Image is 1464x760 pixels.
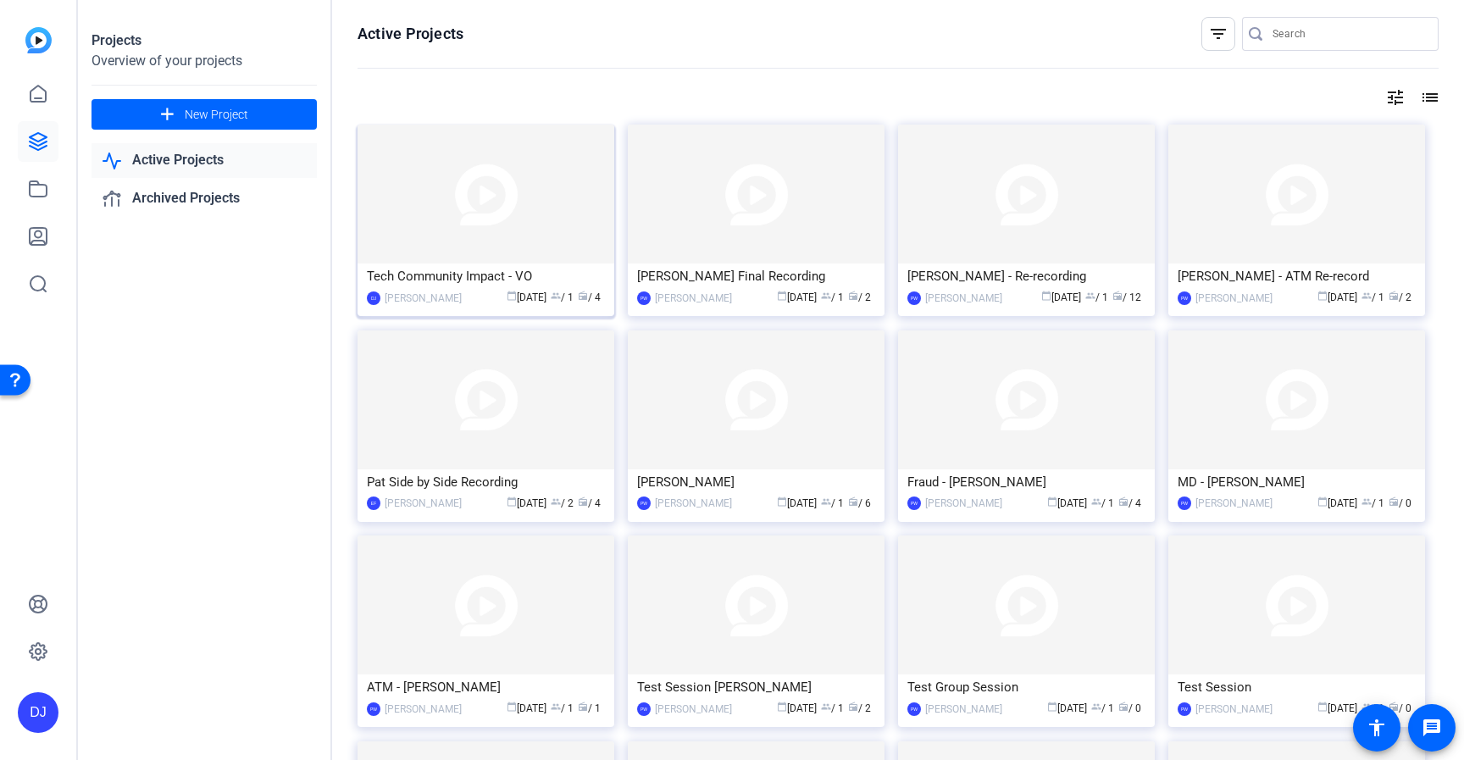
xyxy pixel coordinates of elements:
span: [DATE] [1317,291,1357,303]
span: calendar_today [1047,702,1057,712]
div: PW [1178,702,1191,716]
div: DJ [367,291,380,305]
div: Overview of your projects [91,51,317,71]
div: [PERSON_NAME] [385,701,462,718]
span: / 4 [1118,497,1141,509]
span: radio [1389,702,1399,712]
span: group [1361,496,1372,507]
div: DJ [18,692,58,733]
span: radio [1118,496,1128,507]
div: PW [907,702,921,716]
span: radio [848,291,858,301]
div: [PERSON_NAME] [637,469,875,495]
span: group [1361,702,1372,712]
span: radio [1389,291,1399,301]
span: [DATE] [507,702,546,714]
span: / 1 [821,291,844,303]
div: [PERSON_NAME] [1195,290,1273,307]
span: calendar_today [507,496,517,507]
span: group [1085,291,1095,301]
div: Fraud - [PERSON_NAME] [907,469,1145,495]
span: radio [578,291,588,301]
span: radio [578,496,588,507]
span: / 1 [1091,497,1114,509]
div: [PERSON_NAME] [385,290,462,307]
span: / 1 [551,702,574,714]
span: group [821,702,831,712]
span: / 0 [1389,497,1411,509]
span: / 1 [551,291,574,303]
div: [PERSON_NAME] [1195,701,1273,718]
span: / 1 [1361,497,1384,509]
h1: Active Projects [358,24,463,44]
span: [DATE] [1317,702,1357,714]
span: group [821,496,831,507]
span: group [551,702,561,712]
span: group [551,291,561,301]
span: / 1 [1085,291,1108,303]
span: radio [848,496,858,507]
mat-icon: accessibility [1367,718,1387,738]
span: / 1 [578,702,601,714]
span: / 1 [1361,702,1384,714]
div: Test Session [PERSON_NAME] [637,674,875,700]
span: [DATE] [777,702,817,714]
div: PW [367,702,380,716]
span: calendar_today [777,702,787,712]
span: radio [848,702,858,712]
div: PW [907,496,921,510]
div: PW [1178,496,1191,510]
div: [PERSON_NAME] - ATM Re-record [1178,264,1416,289]
div: [PERSON_NAME] - Re-recording [907,264,1145,289]
span: [DATE] [777,497,817,509]
div: Tech Community Impact - VO [367,264,605,289]
input: Search [1273,24,1425,44]
span: / 12 [1112,291,1141,303]
button: New Project [91,99,317,130]
span: radio [1118,702,1128,712]
span: / 1 [1091,702,1114,714]
div: MD - [PERSON_NAME] [1178,469,1416,495]
a: Archived Projects [91,181,317,216]
div: Pat Side by Side Recording [367,469,605,495]
mat-icon: add [157,104,178,125]
span: / 1 [821,497,844,509]
div: Test Group Session [907,674,1145,700]
span: calendar_today [1047,496,1057,507]
span: / 2 [848,291,871,303]
span: / 2 [551,497,574,509]
span: group [821,291,831,301]
span: / 0 [1389,702,1411,714]
a: Active Projects [91,143,317,178]
div: PW [1178,291,1191,305]
span: [DATE] [1317,497,1357,509]
span: radio [578,702,588,712]
span: calendar_today [1317,702,1328,712]
div: [PERSON_NAME] [385,495,462,512]
span: [DATE] [507,291,546,303]
div: PW [637,291,651,305]
mat-icon: list [1418,87,1439,108]
span: group [551,496,561,507]
span: radio [1389,496,1399,507]
span: / 1 [821,702,844,714]
span: / 6 [848,497,871,509]
div: [PERSON_NAME] [655,495,732,512]
div: [PERSON_NAME] [925,290,1002,307]
span: calendar_today [777,291,787,301]
span: / 2 [848,702,871,714]
span: radio [1112,291,1123,301]
span: calendar_today [507,702,517,712]
span: calendar_today [1317,291,1328,301]
div: PW [637,702,651,716]
div: [PERSON_NAME] [655,290,732,307]
span: [DATE] [1041,291,1081,303]
div: [PERSON_NAME] [925,495,1002,512]
div: ATM - [PERSON_NAME] [367,674,605,700]
div: [PERSON_NAME] [655,701,732,718]
span: group [1361,291,1372,301]
div: EF [367,496,380,510]
mat-icon: message [1422,718,1442,738]
span: [DATE] [1047,702,1087,714]
span: [DATE] [507,497,546,509]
